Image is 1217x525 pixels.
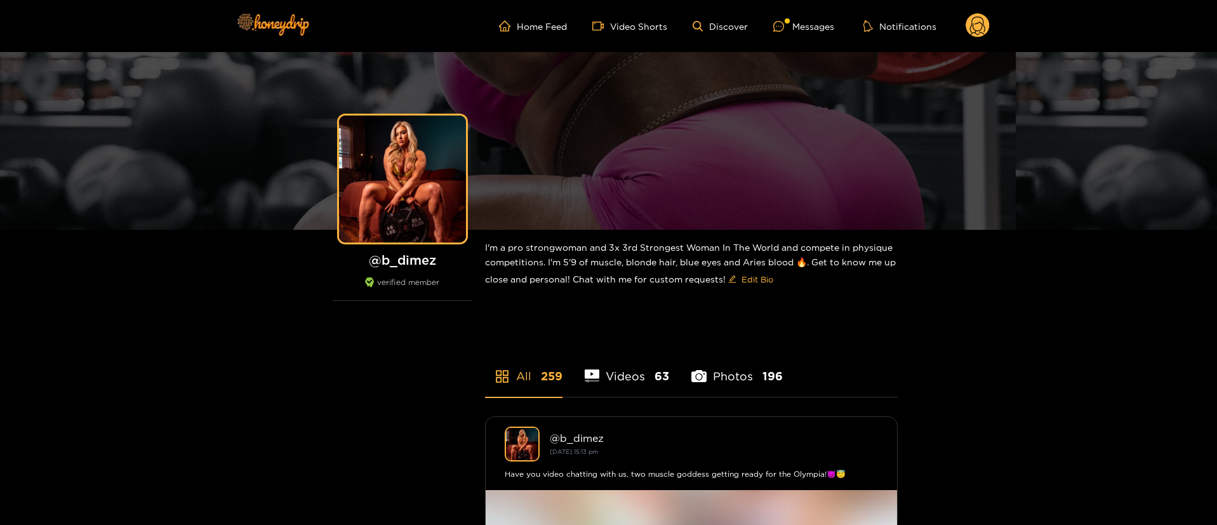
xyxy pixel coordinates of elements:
img: b_dimez [505,427,540,462]
button: Notifications [860,20,940,32]
li: All [485,340,562,397]
h1: @ b_dimez [333,252,472,268]
div: @ b_dimez [550,432,878,444]
li: Photos [691,340,783,397]
a: Video Shorts [592,20,667,32]
div: verified member [333,277,472,301]
span: Edit Bio [742,273,773,286]
div: Have you video chatting with us, two muscle goddess getting ready for the Olympia!😈😇 [505,468,878,481]
span: appstore [495,369,510,384]
span: 259 [541,368,562,384]
div: I'm a pro strongwoman and 3x 3rd Strongest Woman In The World and compete in physique competition... [485,230,898,300]
span: video-camera [592,20,610,32]
span: home [499,20,517,32]
a: Home Feed [499,20,567,32]
span: 196 [762,368,783,384]
button: editEdit Bio [726,269,776,289]
span: edit [728,275,736,284]
a: Discover [693,21,748,32]
span: 63 [655,368,669,384]
small: [DATE] 15:13 pm [550,448,598,455]
li: Videos [585,340,670,397]
div: Messages [773,19,834,34]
